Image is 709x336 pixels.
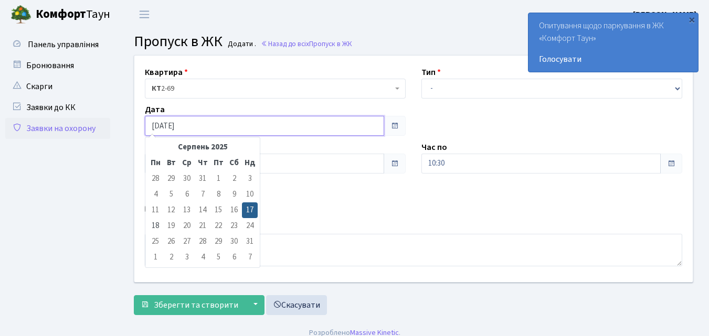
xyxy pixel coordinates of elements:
td: 11 [147,202,163,218]
td: 2 [226,171,242,187]
span: Зберегти та створити [154,299,238,311]
td: 24 [242,218,258,234]
td: 1 [147,250,163,265]
a: Заявки до КК [5,97,110,118]
span: <b>КТ</b>&nbsp;&nbsp;&nbsp;&nbsp;2-69 [152,83,393,94]
a: Назад до всіхПропуск в ЖК [261,39,352,49]
b: Комфорт [36,6,86,23]
button: Зберегти та створити [134,295,245,315]
span: Таун [36,6,110,24]
td: 3 [179,250,195,265]
td: 1 [210,171,226,187]
a: Бронювання [5,55,110,76]
a: [PERSON_NAME] [633,8,696,21]
a: Скасувати [266,295,327,315]
th: Серпень 2025 [163,139,242,155]
td: 18 [147,218,163,234]
td: 30 [226,234,242,250]
td: 12 [163,202,179,218]
td: 6 [179,187,195,202]
label: Тип [421,66,441,79]
td: 30 [179,171,195,187]
td: 4 [195,250,210,265]
span: Пропуск в ЖК [134,31,223,52]
span: Пропуск в ЖК [309,39,352,49]
a: Заявки на охорону [5,118,110,139]
td: 2 [163,250,179,265]
th: Пт [210,155,226,171]
td: 3 [242,171,258,187]
td: 10 [242,187,258,202]
label: Дата [145,103,165,116]
td: 26 [163,234,179,250]
span: Панель управління [28,39,99,50]
td: 25 [147,234,163,250]
td: 29 [163,171,179,187]
td: 31 [242,234,258,250]
td: 23 [226,218,242,234]
a: Скарги [5,76,110,97]
th: Сб [226,155,242,171]
td: 9 [226,187,242,202]
td: 22 [210,218,226,234]
div: Опитування щодо паркування в ЖК «Комфорт Таун» [528,13,698,72]
td: 5 [163,187,179,202]
button: Переключити навігацію [131,6,157,23]
td: 6 [226,250,242,265]
td: 20 [179,218,195,234]
td: 29 [210,234,226,250]
td: 7 [195,187,210,202]
td: 28 [147,171,163,187]
img: logo.png [10,4,31,25]
td: 4 [147,187,163,202]
td: 17 [242,202,258,218]
td: 13 [179,202,195,218]
span: <b>КТ</b>&nbsp;&nbsp;&nbsp;&nbsp;2-69 [145,79,406,99]
div: × [686,14,697,25]
td: 14 [195,202,210,218]
label: Квартира [145,66,188,79]
th: Чт [195,155,210,171]
label: Час по [421,141,447,154]
a: Панель управління [5,34,110,55]
td: 7 [242,250,258,265]
td: 19 [163,218,179,234]
td: 21 [195,218,210,234]
th: Нд [242,155,258,171]
td: 8 [210,187,226,202]
td: 5 [210,250,226,265]
td: 28 [195,234,210,250]
td: 15 [210,202,226,218]
th: Пн [147,155,163,171]
td: 27 [179,234,195,250]
td: 31 [195,171,210,187]
td: 16 [226,202,242,218]
b: [PERSON_NAME] [633,9,696,20]
small: Додати . [226,40,256,49]
th: Ср [179,155,195,171]
a: Голосувати [539,53,687,66]
b: КТ [152,83,161,94]
th: Вт [163,155,179,171]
